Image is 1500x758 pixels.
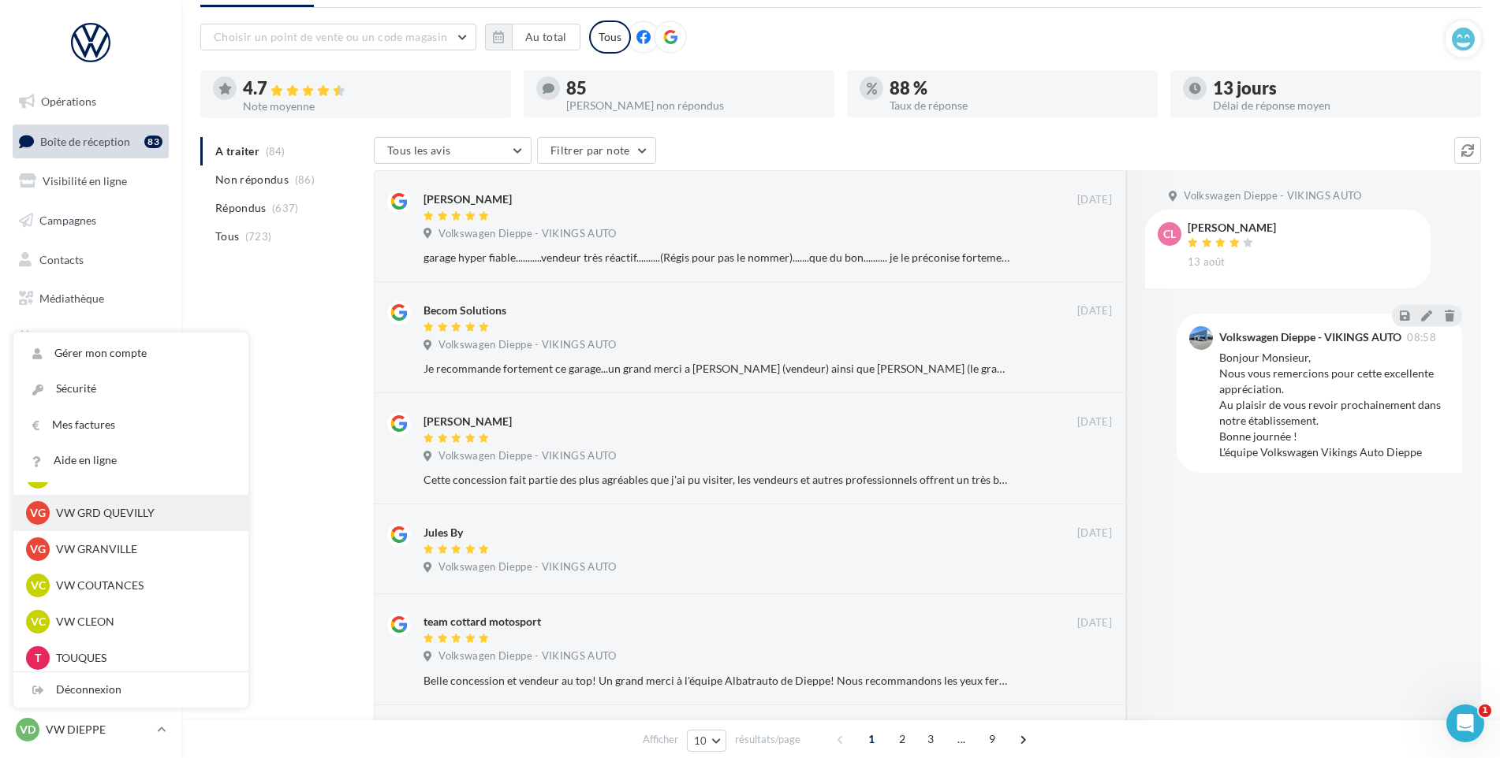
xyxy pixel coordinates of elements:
[9,413,172,459] a: Campagnes DataOnDemand
[272,202,299,214] span: (637)
[424,191,512,207] div: [PERSON_NAME]
[890,80,1145,97] div: 88 %
[859,726,884,752] span: 1
[890,726,915,752] span: 2
[243,80,498,98] div: 4.7
[1077,193,1112,207] span: [DATE]
[1446,704,1484,742] iframe: Intercom live chat
[424,303,506,318] div: Becom Solutions
[9,243,172,277] a: Contacts
[438,449,616,463] span: Volkswagen Dieppe - VIKINGS AUTO
[1219,332,1401,343] div: Volkswagen Dieppe - VIKINGS AUTO
[949,726,974,752] span: ...
[979,726,1005,752] span: 9
[9,165,172,198] a: Visibilité en ligne
[687,730,727,752] button: 10
[1077,304,1112,318] span: [DATE]
[30,505,46,521] span: VG
[13,336,248,371] a: Gérer mon compte
[424,673,1009,689] div: Belle concession et vendeur au top! Un grand merci à l'équipe Albatrauto de Dieppe! Nous recomman...
[215,172,289,188] span: Non répondus
[41,95,96,108] span: Opérations
[424,472,1009,488] div: Cette concession fait partie des plus agréables que j'ai pu visiter, les vendeurs et autres profe...
[200,24,476,50] button: Choisir un point de vente ou un code magasin
[39,331,92,344] span: Calendrier
[890,100,1145,111] div: Taux de réponse
[9,204,172,237] a: Campagnes
[39,214,96,227] span: Campagnes
[56,614,229,630] p: VW CLEON
[918,726,943,752] span: 3
[13,407,248,443] a: Mes factures
[1184,189,1361,203] span: Volkswagen Dieppe - VIKINGS AUTO
[643,732,678,747] span: Afficher
[39,252,84,266] span: Contacts
[9,321,172,355] a: Calendrier
[144,136,162,148] div: 83
[1077,526,1112,541] span: [DATE]
[1188,255,1225,269] span: 13 août
[9,361,172,407] a: PLV et print personnalisable
[424,525,463,541] div: Jules By
[13,672,248,708] div: Déconnexion
[40,134,130,147] span: Boîte de réception
[9,124,172,158] a: Boîte de réception83
[485,24,580,50] button: Au total
[31,614,46,630] span: VC
[387,143,451,157] span: Tous les avis
[35,650,41,666] span: T
[245,230,272,243] span: (723)
[1407,333,1436,343] span: 08:58
[43,174,127,188] span: Visibilité en ligne
[694,734,707,747] span: 10
[9,282,172,315] a: Médiathèque
[1077,616,1112,630] span: [DATE]
[438,338,616,352] span: Volkswagen Dieppe - VIKINGS AUTO
[20,722,35,738] span: VD
[39,292,104,305] span: Médiathèque
[424,414,512,429] div: [PERSON_NAME]
[56,650,229,666] p: TOUQUES
[9,85,172,118] a: Opérations
[526,76,974,112] div: La réponse a bien été effectuée, un délai peut s’appliquer avant la diffusion.
[424,361,1009,377] div: Je recommande fortement ce garage...un grand merci a [PERSON_NAME] (vendeur) ainsi que [PERSON_NA...
[589,20,631,54] div: Tous
[438,227,616,241] span: Volkswagen Dieppe - VIKINGS AUTO
[56,578,229,593] p: VW COUTANCES
[424,250,1009,266] div: garage hyper fiable...........vendeur très réactif..........(Régis pour pas le nommer).......que ...
[13,715,169,745] a: VD VW DIEPPE
[374,137,532,164] button: Tous les avis
[46,722,151,738] p: VW DIEPPE
[295,173,315,186] span: (86)
[438,649,616,663] span: Volkswagen Dieppe - VIKINGS AUTO
[13,443,248,478] a: Aide en ligne
[1188,222,1276,233] div: [PERSON_NAME]
[1163,226,1176,242] span: CL
[438,560,616,574] span: Volkswagen Dieppe - VIKINGS AUTO
[1213,80,1468,97] div: 13 jours
[31,578,46,593] span: VC
[243,101,498,112] div: Note moyenne
[56,541,229,557] p: VW GRANVILLE
[13,371,248,407] a: Sécurité
[735,732,800,747] span: résultats/page
[214,30,447,43] span: Choisir un point de vente ou un code magasin
[1479,704,1491,717] span: 1
[1077,415,1112,429] span: [DATE]
[215,200,267,216] span: Répondus
[30,541,46,557] span: VG
[1213,100,1468,111] div: Délai de réponse moyen
[424,614,541,630] div: team cottard motosport
[1219,350,1450,460] div: Bonjour Monsieur, Nous vous remercions pour cette excellente appréciation. Au plaisir de vous rev...
[537,137,656,164] button: Filtrer par note
[56,505,229,521] p: VW GRD QUEVILLY
[512,24,580,50] button: Au total
[215,229,239,244] span: Tous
